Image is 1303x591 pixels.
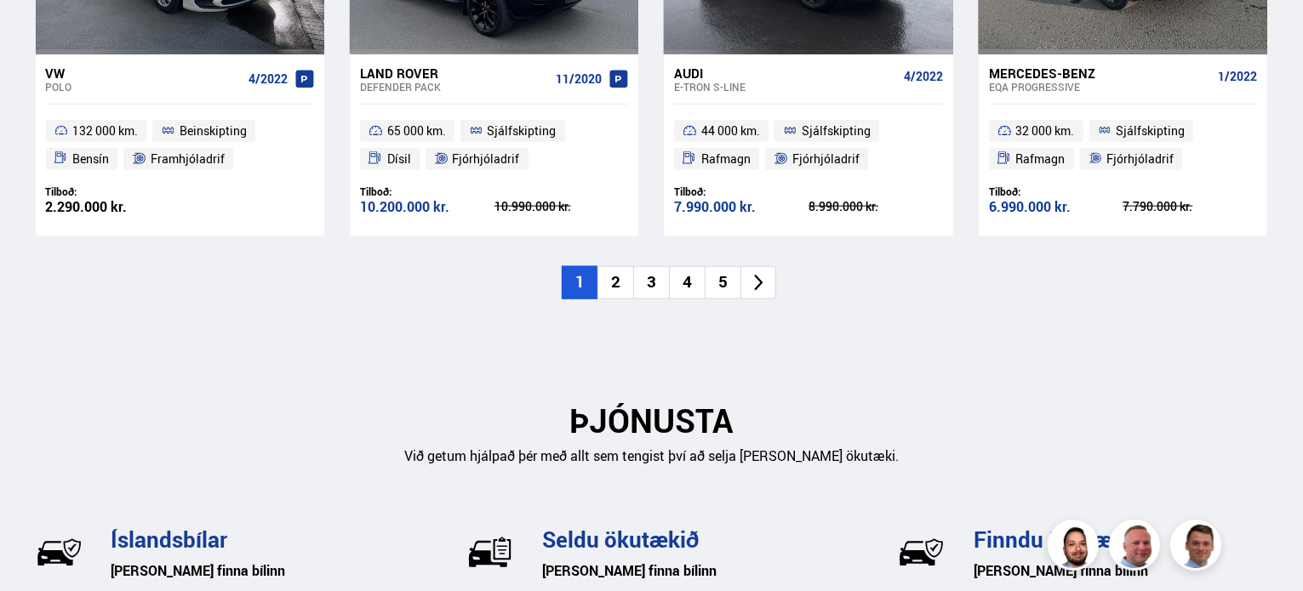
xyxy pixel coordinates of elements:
[494,201,629,213] div: 10.990.000 kr.
[1016,149,1066,169] span: Rafmagn
[1116,121,1185,141] span: Sjálfskipting
[36,446,1268,466] p: Við getum hjálpað þér með allt sem tengist því að selja [PERSON_NAME] ökutæki.
[1050,522,1101,573] img: nhp88E3Fdnt1Opn2.png
[1173,522,1224,573] img: FbJEzSuNWCJXmdc-.webp
[111,558,405,583] h6: [PERSON_NAME] finna bílinn
[556,72,602,86] span: 11/2020
[633,266,669,299] li: 3
[14,7,65,58] button: Opna LiveChat spjallviðmót
[674,185,809,198] div: Tilboð:
[674,200,809,214] div: 7.990.000 kr.
[1218,70,1257,83] span: 1/2022
[488,121,557,141] span: Sjálfskipting
[809,201,943,213] div: 8.990.000 kr.
[180,121,247,141] span: Beinskipting
[898,529,945,576] img: BkM1h9GEeccOPUq4.svg
[979,54,1267,236] a: Mercedes-Benz EQA PROGRESSIVE 1/2022 32 000 km. Sjálfskipting Rafmagn Fjórhjóladrif Tilboð: 6.990...
[360,185,494,198] div: Tilboð:
[360,65,549,81] div: Land Rover
[72,121,138,141] span: 132 000 km.
[802,121,871,141] span: Sjálfskipting
[46,200,180,214] div: 2.290.000 kr.
[111,526,405,552] h3: Íslandsbílar
[350,54,638,236] a: Land Rover Defender PACK 11/2020 65 000 km. Sjálfskipting Dísil Fjórhjóladrif Tilboð: 10.200.000 ...
[542,526,836,552] h3: Seldu ökutækið
[989,65,1211,81] div: Mercedes-Benz
[562,266,597,299] li: 1
[974,558,1267,583] h6: [PERSON_NAME] finna bílinn
[701,149,751,169] span: Rafmagn
[1106,149,1174,169] span: Fjórhjóladrif
[701,121,760,141] span: 44 000 km.
[989,81,1211,93] div: EQA PROGRESSIVE
[453,149,520,169] span: Fjórhjóladrif
[597,266,633,299] li: 2
[542,558,836,583] h6: [PERSON_NAME] finna bílinn
[387,121,446,141] span: 65 000 km.
[36,529,83,576] img: wj-tEQaV63q7uWzm.svg
[674,81,896,93] div: e-tron S-LINE
[669,266,705,299] li: 4
[904,70,943,83] span: 4/2022
[466,529,513,576] img: U-P77hVsr2UxK2Mi.svg
[1123,201,1257,213] div: 7.790.000 kr.
[792,149,860,169] span: Fjórhjóladrif
[989,200,1123,214] div: 6.990.000 kr.
[36,401,1268,440] h2: ÞJÓNUSTA
[46,81,242,93] div: Polo
[974,526,1267,552] h3: Finndu ökutækið
[705,266,740,299] li: 5
[387,149,411,169] span: Dísil
[989,185,1123,198] div: Tilboð:
[674,65,896,81] div: Audi
[36,54,324,236] a: VW Polo 4/2022 132 000 km. Beinskipting Bensín Framhjóladrif Tilboð: 2.290.000 kr.
[360,200,494,214] div: 10.200.000 kr.
[46,65,242,81] div: VW
[664,54,952,236] a: Audi e-tron S-LINE 4/2022 44 000 km. Sjálfskipting Rafmagn Fjórhjóladrif Tilboð: 7.990.000 kr. 8....
[72,149,109,169] span: Bensín
[46,185,180,198] div: Tilboð:
[1112,522,1163,573] img: siFngHWaQ9KaOqBr.png
[249,72,288,86] span: 4/2022
[1016,121,1075,141] span: 32 000 km.
[360,81,549,93] div: Defender PACK
[151,149,225,169] span: Framhjóladrif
